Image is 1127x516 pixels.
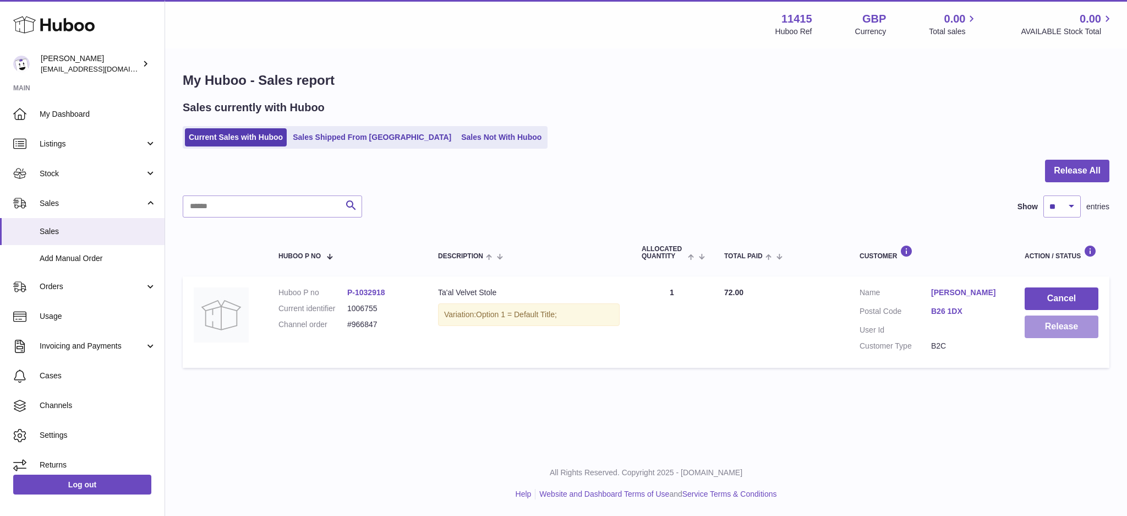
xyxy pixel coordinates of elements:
button: Release [1025,316,1098,338]
span: Cases [40,371,156,381]
img: no-photo.jpg [194,287,249,343]
span: Usage [40,311,156,322]
div: Variation: [438,303,620,326]
a: [PERSON_NAME] [931,287,1003,298]
span: Stock [40,169,145,179]
span: Sales [40,198,145,209]
dt: Customer Type [860,341,931,351]
dd: B2C [931,341,1003,351]
a: Sales Shipped From [GEOGRAPHIC_DATA] [289,128,455,146]
img: care@shopmanto.uk [13,56,30,72]
span: Channels [40,400,156,411]
span: Option 1 = Default Title; [476,310,557,319]
strong: GBP [862,12,886,26]
dt: Current identifier [278,303,347,314]
div: Huboo Ref [775,26,812,37]
span: entries [1086,202,1109,212]
button: Cancel [1025,287,1098,310]
h1: My Huboo - Sales report [183,72,1109,89]
span: My Dashboard [40,109,156,120]
div: Customer [860,245,1003,260]
a: 0.00 Total sales [929,12,978,37]
span: 72.00 [724,288,743,297]
a: Help [516,490,532,498]
span: Huboo P no [278,253,321,260]
a: Website and Dashboard Terms of Use [539,490,669,498]
a: P-1032918 [347,288,385,297]
a: Service Terms & Conditions [682,490,777,498]
span: 0.00 [1080,12,1101,26]
span: AVAILABLE Stock Total [1021,26,1114,37]
span: 0.00 [944,12,966,26]
td: 1 [631,276,713,368]
a: Log out [13,475,151,495]
span: ALLOCATED Quantity [642,246,685,260]
dt: Name [860,287,931,301]
span: Returns [40,460,156,470]
a: 0.00 AVAILABLE Stock Total [1021,12,1114,37]
div: Ta'al Velvet Stole [438,287,620,298]
li: and [535,489,776,499]
span: Invoicing and Payments [40,341,145,351]
span: Orders [40,281,145,292]
a: B26 1DX [931,306,1003,317]
dt: User Id [860,325,931,335]
span: [EMAIL_ADDRESS][DOMAIN_NAME] [41,64,162,73]
strong: 11415 [781,12,812,26]
dt: Postal Code [860,306,931,319]
span: Listings [40,139,145,149]
dd: #966847 [347,319,416,330]
dt: Huboo P no [278,287,347,298]
label: Show [1017,202,1038,212]
a: Sales Not With Huboo [457,128,545,146]
dt: Channel order [278,319,347,330]
div: Currency [855,26,887,37]
span: Description [438,253,483,260]
span: Total sales [929,26,978,37]
h2: Sales currently with Huboo [183,100,325,115]
div: [PERSON_NAME] [41,53,140,74]
span: Settings [40,430,156,441]
a: Current Sales with Huboo [185,128,287,146]
p: All Rights Reserved. Copyright 2025 - [DOMAIN_NAME] [174,468,1118,478]
span: Sales [40,226,156,237]
button: Release All [1045,160,1109,182]
div: Action / Status [1025,245,1098,260]
span: Add Manual Order [40,253,156,264]
dd: 1006755 [347,303,416,314]
span: Total paid [724,253,763,260]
